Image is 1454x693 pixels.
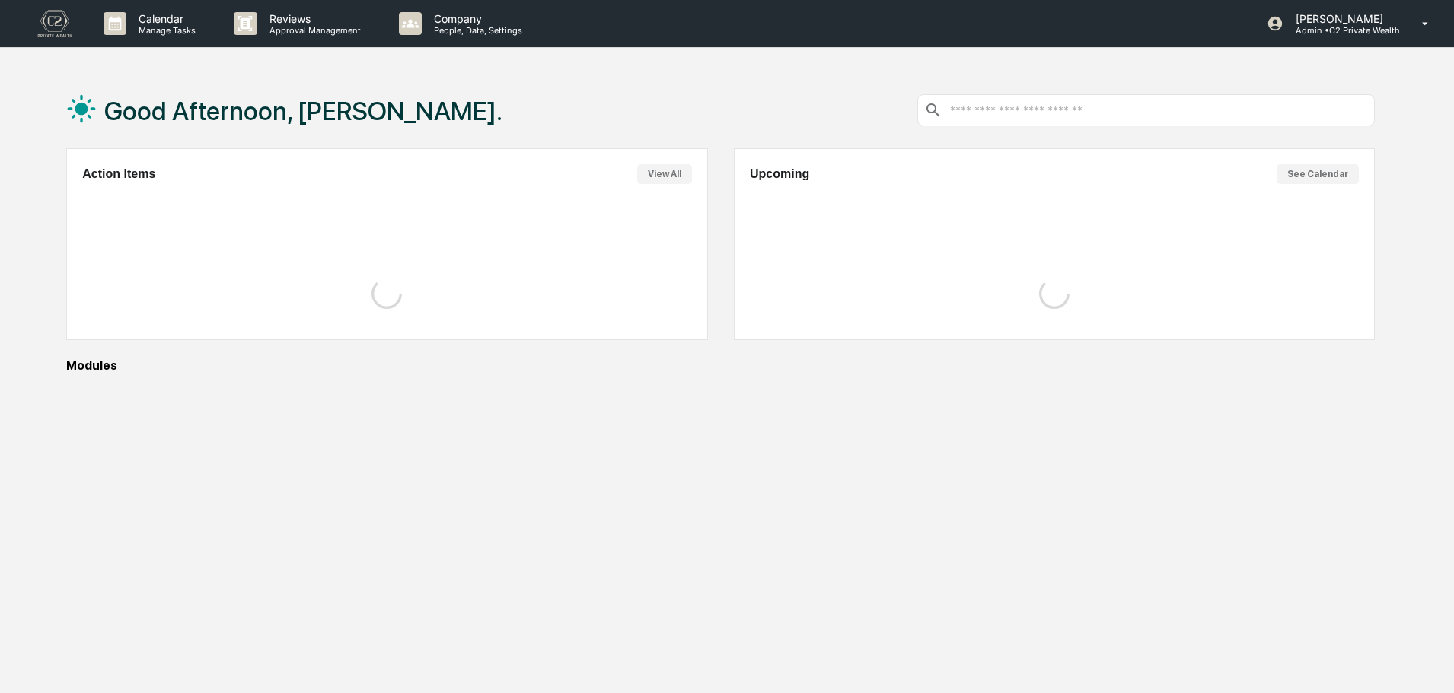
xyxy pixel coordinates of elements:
p: Manage Tasks [126,25,203,36]
p: Calendar [126,12,203,25]
h2: Upcoming [750,167,809,181]
h1: Good Afternoon, [PERSON_NAME]. [104,96,502,126]
button: View All [637,164,692,184]
p: [PERSON_NAME] [1283,12,1400,25]
div: Modules [66,358,1375,373]
img: logo [37,10,73,37]
p: Reviews [257,12,368,25]
p: People, Data, Settings [422,25,530,36]
p: Admin • C2 Private Wealth [1283,25,1400,36]
p: Approval Management [257,25,368,36]
h2: Action Items [82,167,155,181]
button: See Calendar [1277,164,1359,184]
p: Company [422,12,530,25]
